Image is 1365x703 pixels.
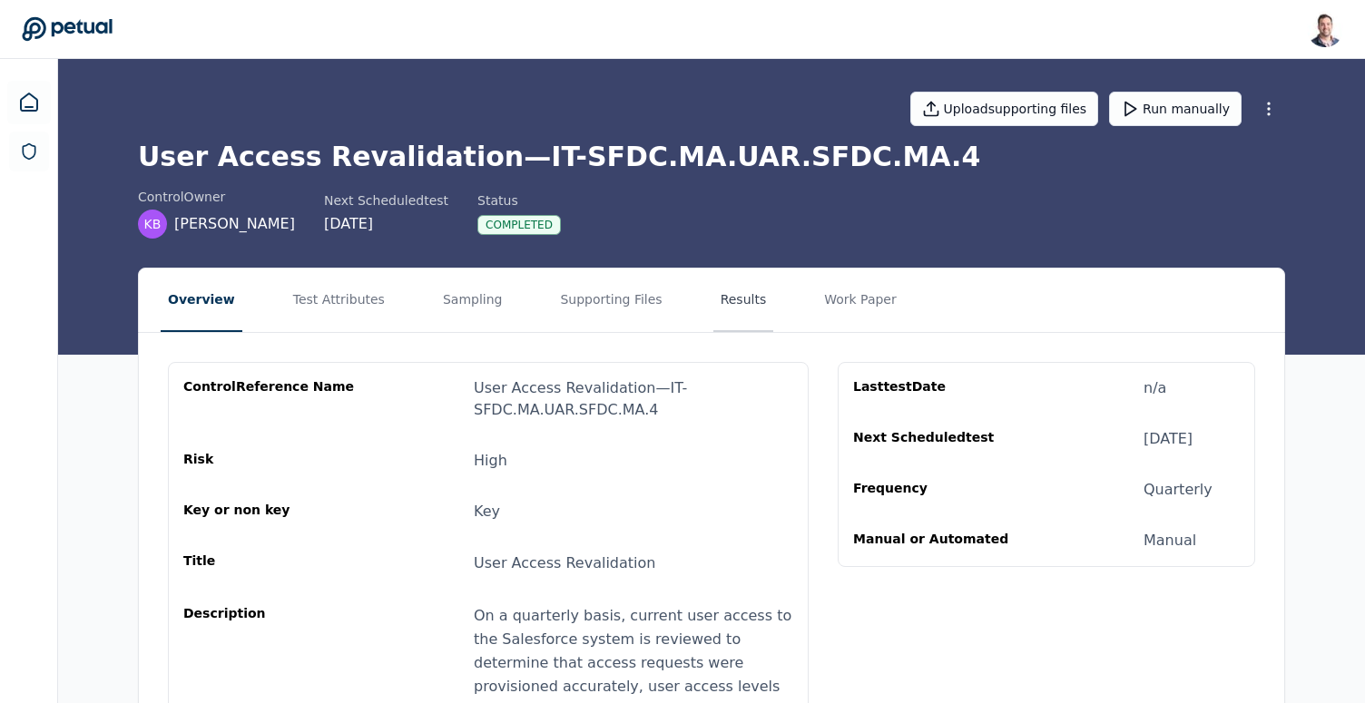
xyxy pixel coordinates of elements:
[474,501,500,522] div: Key
[183,450,358,472] div: Risk
[139,269,1284,332] nav: Tabs
[910,92,1099,126] button: Uploadsupporting files
[138,141,1285,173] h1: User Access Revalidation — IT-SFDC.MA.UAR.SFDC.MA.4
[1109,92,1242,126] button: Run manually
[138,188,295,206] div: control Owner
[853,377,1027,399] div: Last test Date
[713,269,774,332] button: Results
[324,191,448,210] div: Next Scheduled test
[1144,428,1193,450] div: [DATE]
[9,132,49,171] a: SOC 1 Reports
[161,269,242,332] button: Overview
[324,213,448,235] div: [DATE]
[7,81,51,124] a: Dashboard
[853,530,1027,552] div: Manual or Automated
[1144,530,1196,552] div: Manual
[853,428,1027,450] div: Next Scheduled test
[144,215,162,233] span: KB
[817,269,904,332] button: Work Paper
[22,16,113,42] a: Go to Dashboard
[853,479,1027,501] div: Frequency
[553,269,669,332] button: Supporting Files
[183,501,358,522] div: Key or non key
[1144,377,1166,399] div: n/a
[1307,11,1343,47] img: Snir Kodesh
[174,213,295,235] span: [PERSON_NAME]
[1252,93,1285,125] button: More Options
[474,554,655,571] span: User Access Revalidation
[474,377,793,421] div: User Access Revalidation — IT-SFDC.MA.UAR.SFDC.MA.4
[436,269,510,332] button: Sampling
[474,450,507,472] div: High
[183,377,358,421] div: control Reference Name
[477,191,561,210] div: Status
[286,269,392,332] button: Test Attributes
[1144,479,1213,501] div: Quarterly
[183,552,358,575] div: Title
[477,215,561,235] div: Completed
